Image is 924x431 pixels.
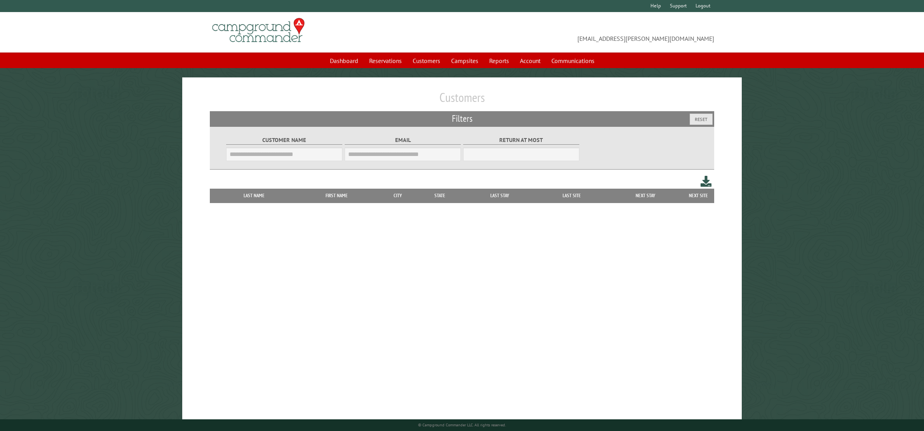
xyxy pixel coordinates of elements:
button: Reset [690,114,713,125]
label: Return at most [463,136,579,145]
th: Next Site [683,189,714,203]
th: First Name [295,189,379,203]
th: Last Stay [463,189,536,203]
a: Dashboard [325,53,363,68]
th: State [417,189,463,203]
label: Customer Name [226,136,342,145]
img: Campground Commander [210,15,307,46]
a: Account [515,53,545,68]
h1: Customers [210,90,714,111]
a: Reservations [364,53,406,68]
span: [EMAIL_ADDRESS][PERSON_NAME][DOMAIN_NAME] [462,21,714,43]
th: City [379,189,417,203]
th: Next Stay [608,189,683,203]
h2: Filters [210,111,714,126]
a: Reports [485,53,514,68]
a: Communications [547,53,599,68]
th: Last Name [214,189,295,203]
a: Download this customer list (.csv) [701,174,712,189]
small: © Campground Commander LLC. All rights reserved. [418,422,506,427]
a: Customers [408,53,445,68]
th: Last Site [536,189,607,203]
label: Email [345,136,461,145]
a: Campsites [446,53,483,68]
